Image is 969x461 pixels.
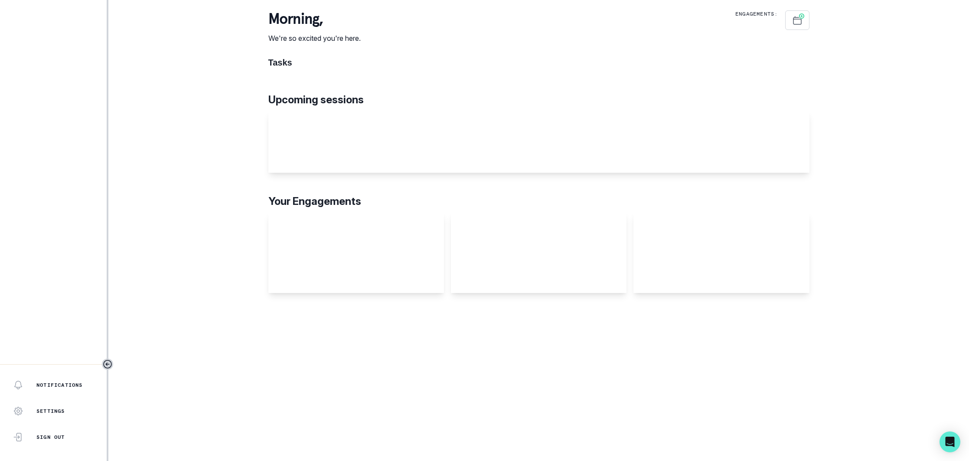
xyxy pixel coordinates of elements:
[102,359,113,370] button: Toggle sidebar
[268,10,361,28] p: morning ,
[268,92,809,108] p: Upcoming sessions
[36,434,65,441] p: Sign Out
[268,57,809,68] h1: Tasks
[940,431,960,452] div: Open Intercom Messenger
[735,10,778,17] p: Engagements:
[268,194,809,209] p: Your Engagements
[36,408,65,415] p: Settings
[268,33,361,43] p: We're so excited you're here.
[785,10,809,30] button: Schedule Sessions
[36,382,83,389] p: Notifications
